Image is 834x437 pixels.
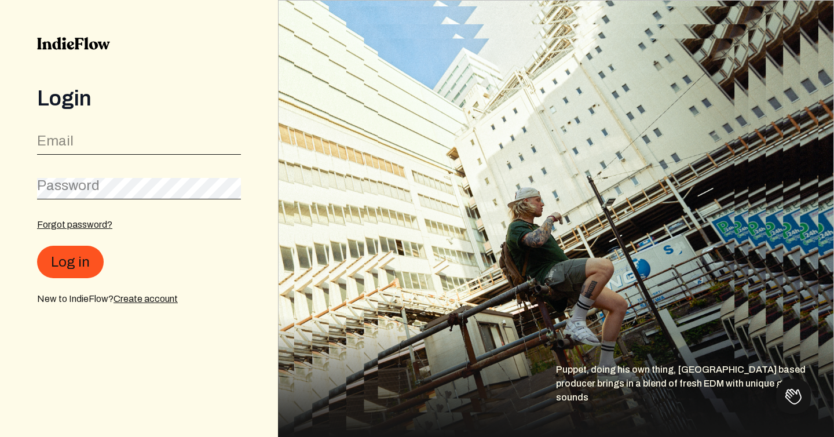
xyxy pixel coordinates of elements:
button: Log in [37,246,104,278]
div: New to IndieFlow? [37,292,241,306]
a: Forgot password? [37,220,112,230]
a: Create account [114,294,178,304]
div: Login [37,87,241,110]
img: indieflow-logo-black.svg [37,37,110,50]
label: Password [37,176,100,195]
iframe: Toggle Customer Support [776,379,811,414]
label: Email [37,132,74,150]
div: Puppet, doing his own thing, [GEOGRAPHIC_DATA] based producer brings in a blend of fresh EDM with... [556,363,834,437]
